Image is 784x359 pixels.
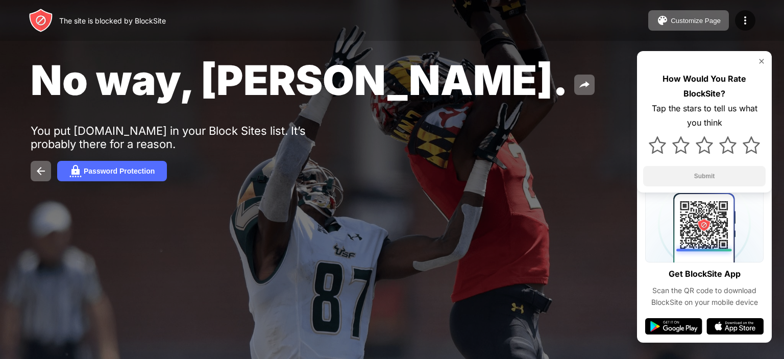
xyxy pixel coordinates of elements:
img: google-play.svg [645,318,702,334]
img: header-logo.svg [29,8,53,33]
img: back.svg [35,165,47,177]
div: Scan the QR code to download BlockSite on your mobile device [645,285,764,308]
div: You put [DOMAIN_NAME] in your Block Sites list. It’s probably there for a reason. [31,124,346,151]
button: Submit [643,166,766,186]
iframe: Banner [31,230,272,347]
img: password.svg [69,165,82,177]
img: rate-us-close.svg [757,57,766,65]
button: Password Protection [57,161,167,181]
img: star.svg [649,136,666,154]
div: How Would You Rate BlockSite? [643,71,766,101]
img: star.svg [719,136,737,154]
div: The site is blocked by BlockSite [59,16,166,25]
img: star.svg [672,136,690,154]
img: star.svg [696,136,713,154]
img: share.svg [578,79,591,91]
div: Password Protection [84,167,155,175]
img: star.svg [743,136,760,154]
span: No way, [PERSON_NAME]. [31,55,568,105]
img: app-store.svg [706,318,764,334]
button: Customize Page [648,10,729,31]
img: pallet.svg [656,14,669,27]
div: Tap the stars to tell us what you think [643,101,766,131]
div: Customize Page [671,17,721,25]
img: menu-icon.svg [739,14,751,27]
div: Get BlockSite App [669,267,741,281]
